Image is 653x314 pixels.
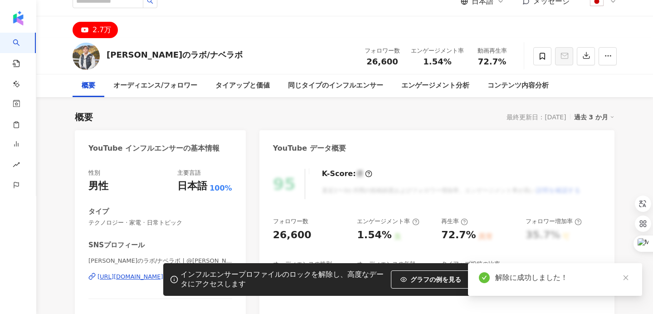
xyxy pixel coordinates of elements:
[93,24,111,36] div: 2.7万
[495,272,631,283] div: 解除に成功しました！
[288,80,383,91] div: 同じタイプのインフルエンサー
[574,111,615,123] div: 過去 3 か月
[88,179,108,193] div: 男性
[526,217,582,226] div: フォロワー増加率
[441,217,468,226] div: 再生率
[487,80,549,91] div: コンテンツ内容分析
[88,143,219,153] div: YouTube インフルエンサーの基本情報
[273,217,308,226] div: フォロワー数
[475,46,509,55] div: 動画再生率
[357,260,416,268] div: オーディエンスの年齢
[210,183,232,193] span: 100%
[410,276,461,283] span: グラフの例を見る
[365,46,400,55] div: フォロワー数
[357,228,391,242] div: 1.54%
[88,207,109,216] div: タイプ
[273,143,346,153] div: YouTube データ概要
[478,57,506,66] span: 72.7%
[441,260,500,268] div: タイアップ投稿の比率
[88,169,100,177] div: 性別
[113,80,197,91] div: オーディエンス/フォロワー
[88,219,232,227] span: テクノロジー · 家電 · 日常トピック
[177,169,201,177] div: 主要言語
[273,228,312,242] div: 26,600
[357,217,419,226] div: エンゲージメント率
[82,80,95,91] div: 概要
[13,33,31,131] a: search
[88,257,232,265] span: [PERSON_NAME]のラボ/ナベラボ | @[PERSON_NAME]のラボナベラボ | UC7NXGlwaTTdDt9SG-EG6kWg
[401,80,469,91] div: エンゲージメント分析
[75,111,93,123] div: 概要
[107,49,243,60] div: [PERSON_NAME]のラボ/ナベラボ
[441,228,476,242] div: 72.7%
[623,275,629,281] span: close
[88,240,145,250] div: SNSプロフィール
[423,57,451,66] span: 1.54%
[177,179,207,193] div: 日本語
[180,270,386,289] div: インフルエンサープロファイルのロックを解除し、高度なデータにアクセスします
[273,260,332,268] div: オーディエンスの性別
[13,156,20,176] span: rise
[322,169,372,179] div: K-Score :
[479,272,490,283] span: check-circle
[391,270,471,289] button: グラフの例を見る
[11,11,25,25] img: logo icon
[73,43,100,70] img: KOL Avatar
[507,113,566,121] div: 最終更新日：[DATE]
[366,57,398,66] span: 26,600
[411,46,464,55] div: エンゲージメント率
[215,80,270,91] div: タイアップと価値
[73,22,118,38] button: 2.7万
